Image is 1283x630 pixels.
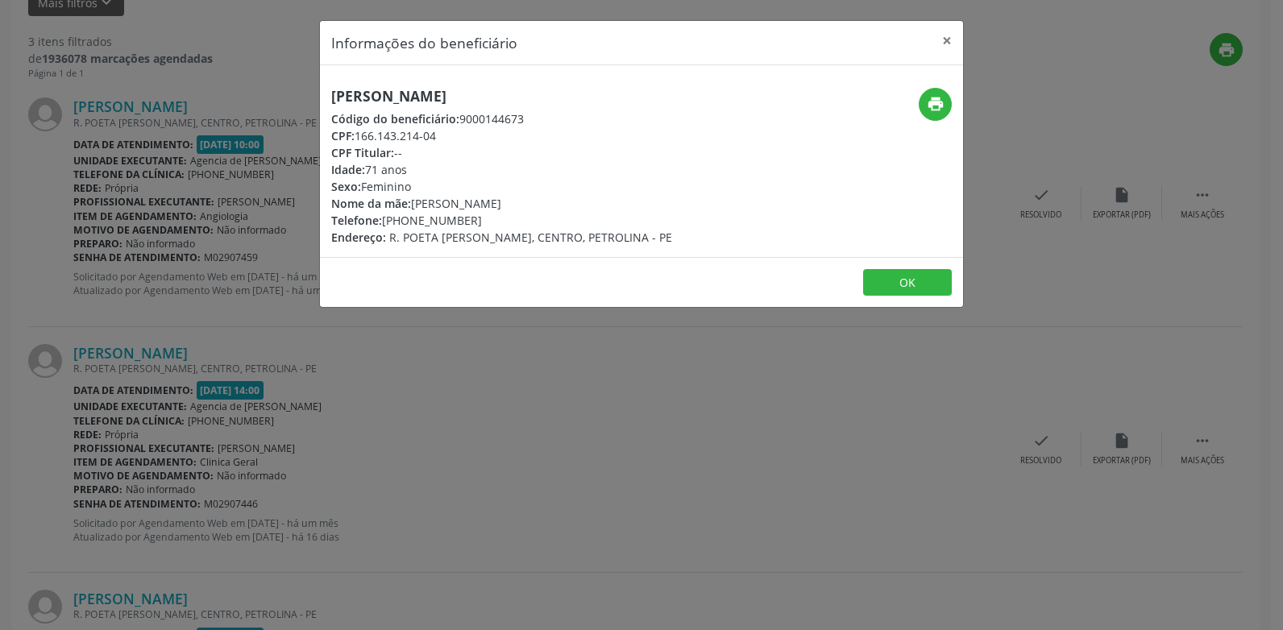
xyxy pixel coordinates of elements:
[331,195,672,212] div: [PERSON_NAME]
[331,88,672,105] h5: [PERSON_NAME]
[331,111,459,126] span: Código do beneficiário:
[931,21,963,60] button: Close
[863,269,952,296] button: OK
[331,32,517,53] h5: Informações do beneficiário
[331,230,386,245] span: Endereço:
[331,144,672,161] div: --
[331,178,672,195] div: Feminino
[389,230,672,245] span: R. POETA [PERSON_NAME], CENTRO, PETROLINA - PE
[331,212,672,229] div: [PHONE_NUMBER]
[331,128,355,143] span: CPF:
[331,179,361,194] span: Sexo:
[331,161,672,178] div: 71 anos
[331,162,365,177] span: Idade:
[331,110,672,127] div: 9000144673
[331,127,672,144] div: 166.143.214-04
[919,88,952,121] button: print
[927,95,945,113] i: print
[331,196,411,211] span: Nome da mãe:
[331,213,382,228] span: Telefone:
[331,145,394,160] span: CPF Titular:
